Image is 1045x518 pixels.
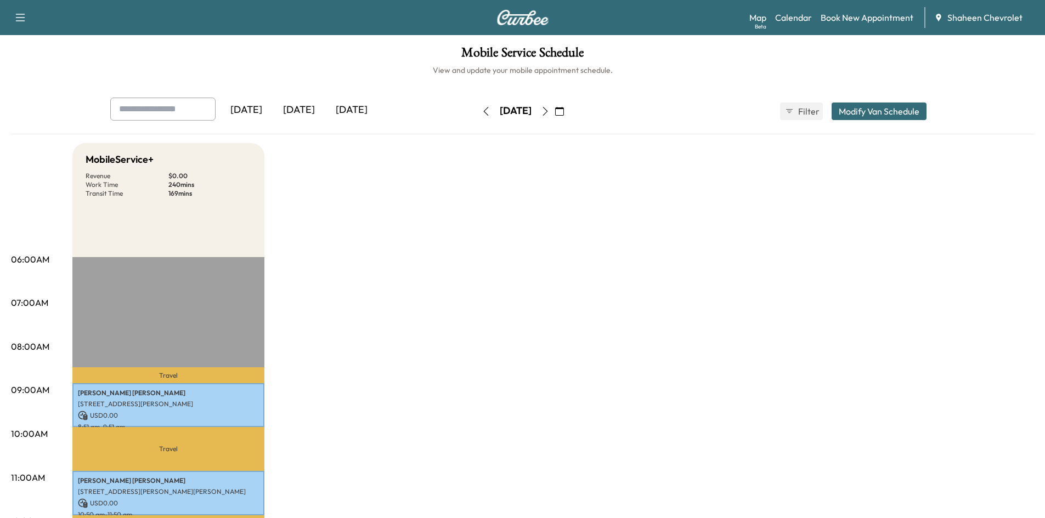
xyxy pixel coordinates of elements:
p: 11:00AM [11,471,45,484]
span: Filter [798,105,818,118]
span: Shaheen Chevrolet [947,11,1023,24]
p: USD 0.00 [78,498,259,508]
p: $ 0.00 [168,172,251,180]
img: Curbee Logo [496,10,549,25]
p: USD 0.00 [78,411,259,420]
h1: Mobile Service Schedule [11,46,1034,65]
h5: MobileService+ [86,152,154,167]
p: 240 mins [168,180,251,189]
div: [DATE] [500,104,532,118]
p: Travel [72,367,264,383]
p: 06:00AM [11,253,49,266]
h6: View and update your mobile appointment schedule. [11,65,1034,76]
a: MapBeta [749,11,766,24]
p: [STREET_ADDRESS][PERSON_NAME] [78,400,259,408]
p: 10:00AM [11,427,48,440]
p: [PERSON_NAME] [PERSON_NAME] [78,476,259,485]
p: 8:51 am - 9:51 am [78,423,259,431]
a: Calendar [775,11,812,24]
p: 169 mins [168,189,251,198]
p: 08:00AM [11,340,49,353]
button: Filter [780,103,823,120]
p: [PERSON_NAME] [PERSON_NAME] [78,389,259,397]
p: 09:00AM [11,383,49,396]
p: [STREET_ADDRESS][PERSON_NAME][PERSON_NAME] [78,487,259,496]
div: [DATE] [220,98,273,123]
a: Book New Appointment [821,11,913,24]
div: [DATE] [273,98,325,123]
p: Travel [72,427,264,470]
p: Work Time [86,180,168,189]
p: 07:00AM [11,296,48,309]
div: Beta [755,22,766,31]
button: Modify Van Schedule [832,103,927,120]
p: Revenue [86,172,168,180]
div: [DATE] [325,98,378,123]
p: Transit Time [86,189,168,198]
